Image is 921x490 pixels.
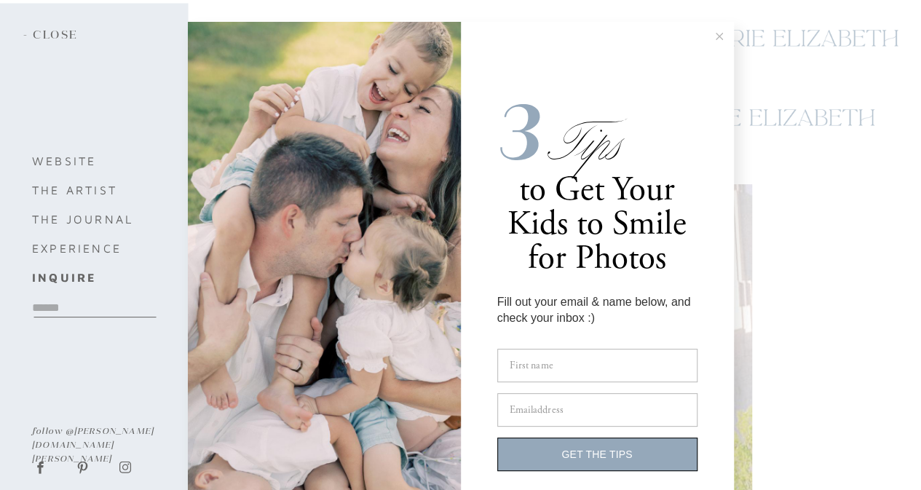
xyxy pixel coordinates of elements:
[526,359,553,372] span: t name
[497,294,697,327] div: Fill out your email & name below, and check your inbox :)
[542,108,612,178] span: Tips
[497,85,542,181] i: 3
[510,359,526,372] span: Firs
[533,403,564,416] span: address
[497,438,697,471] button: GET THE TIPS
[561,448,632,460] span: GET THE TIPS
[510,403,534,416] span: Email
[507,168,687,280] span: to Get Your Kids to Smile for Photos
